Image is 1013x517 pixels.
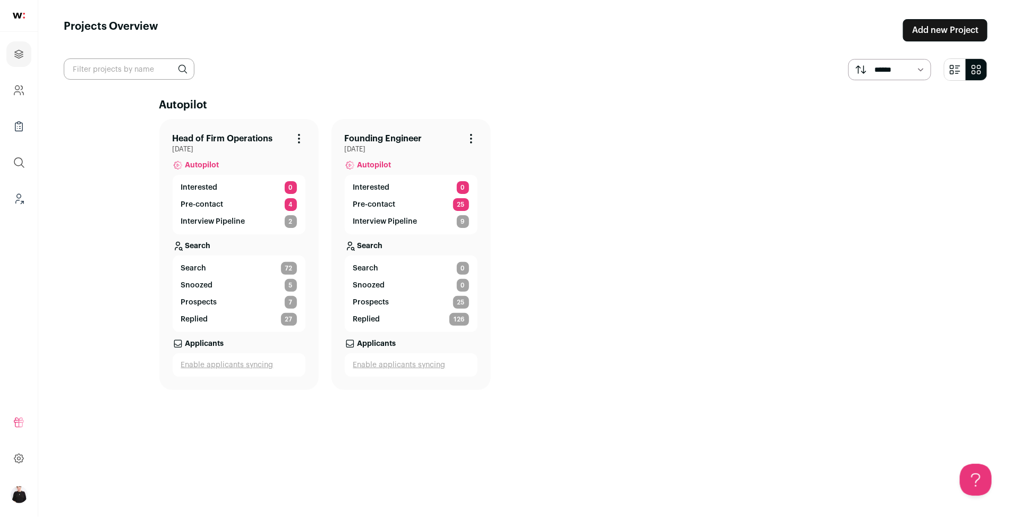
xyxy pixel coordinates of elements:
a: Replied 126 [353,313,469,326]
a: Head of Firm Operations [173,132,273,145]
p: Search [185,241,211,251]
a: Projects [6,41,31,67]
span: 27 [281,313,297,326]
p: Snoozed [353,280,385,291]
a: Applicants [173,332,305,353]
img: 9240684-medium_jpg [11,486,28,503]
iframe: Toggle Customer Support [960,464,992,496]
span: Search [181,263,207,274]
p: Applicants [185,338,224,349]
p: Replied [181,314,208,325]
span: 25 [453,198,469,211]
span: 5 [285,279,297,292]
a: Search [345,234,478,256]
a: Add new Project [903,19,988,41]
span: Autopilot [185,160,219,171]
p: Search [357,241,383,251]
a: Interested 0 [181,181,297,194]
span: 0 [457,181,469,194]
a: Interview Pipeline 2 [181,215,297,228]
span: [DATE] [173,145,305,154]
p: Prospects [181,297,217,308]
span: 0 [285,181,297,194]
a: Leads (Backoffice) [6,186,31,211]
a: Company and ATS Settings [6,78,31,103]
span: 7 [285,296,297,309]
p: Applicants [357,338,396,349]
p: Snoozed [181,280,213,291]
a: Enable applicants syncing [353,360,469,370]
p: Prospects [353,297,389,308]
p: Pre-contact [353,199,396,210]
button: Project Actions [465,132,478,145]
a: Interview Pipeline 9 [353,215,469,228]
span: Autopilot [357,160,391,171]
a: Search 72 [181,262,297,275]
span: 4 [285,198,297,211]
input: Filter projects by name [64,58,194,80]
a: Snoozed 5 [181,279,297,292]
span: [DATE] [345,145,478,154]
a: Pre-contact 4 [181,198,297,211]
span: 2 [285,215,297,228]
h2: Autopilot [159,98,892,113]
a: Applicants [345,332,478,353]
a: Search [173,234,305,256]
p: Interested [181,182,218,193]
a: Replied 27 [181,313,297,326]
span: 25 [453,296,469,309]
span: 9 [457,215,469,228]
a: Enable applicants syncing [181,360,297,370]
span: Search [353,263,379,274]
p: Interested [353,182,390,193]
a: Autopilot [173,154,305,175]
p: Pre-contact [181,199,224,210]
h1: Projects Overview [64,19,158,41]
p: Replied [353,314,380,325]
button: Project Actions [293,132,305,145]
span: 72 [281,262,297,275]
span: 126 [449,313,469,326]
button: Open dropdown [11,486,28,503]
a: Search 0 [353,262,469,275]
a: Pre-contact 25 [353,198,469,211]
span: 0 [457,279,469,292]
a: Company Lists [6,114,31,139]
p: Interview Pipeline [181,216,245,227]
a: Autopilot [345,154,478,175]
img: wellfound-shorthand-0d5821cbd27db2630d0214b213865d53afaa358527fdda9d0ea32b1df1b89c2c.svg [13,13,25,19]
a: Prospects 7 [181,296,297,309]
span: 0 [457,262,469,275]
a: Interested 0 [353,181,469,194]
a: Founding Engineer [345,132,422,145]
p: Interview Pipeline [353,216,418,227]
a: Prospects 25 [353,296,469,309]
a: Snoozed 0 [353,279,469,292]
